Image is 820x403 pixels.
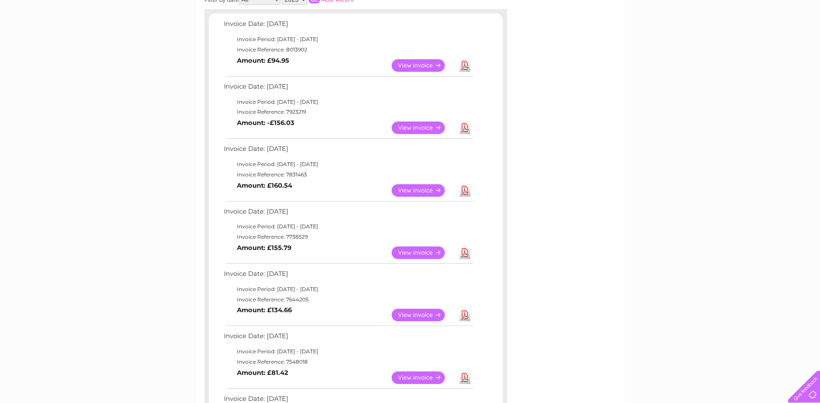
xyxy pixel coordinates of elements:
td: Invoice Date: [DATE] [222,143,475,159]
b: Amount: £81.42 [237,369,288,377]
td: Invoice Reference: 7548018 [222,357,475,367]
b: Amount: -£156.03 [237,119,294,127]
a: Telecoms [714,37,740,43]
a: 0333 014 3131 [657,4,717,15]
a: Log out [791,37,812,43]
td: Invoice Period: [DATE] - [DATE] [222,284,475,294]
a: Blog [745,37,757,43]
img: logo.png [29,22,73,49]
a: Download [459,246,470,259]
td: Invoice Period: [DATE] - [DATE] [222,346,475,357]
a: View [392,371,455,384]
a: Download [459,309,470,321]
a: Download [459,371,470,384]
b: Amount: £94.95 [237,57,289,64]
td: Invoice Period: [DATE] - [DATE] [222,221,475,232]
td: Invoice Date: [DATE] [222,206,475,222]
td: Invoice Date: [DATE] [222,81,475,97]
a: View [392,122,455,134]
td: Invoice Reference: 8013902 [222,45,475,55]
td: Invoice Date: [DATE] [222,18,475,34]
td: Invoice Reference: 7738529 [222,232,475,242]
td: Invoice Period: [DATE] - [DATE] [222,97,475,107]
td: Invoice Reference: 7831463 [222,170,475,180]
td: Invoice Reference: 7644205 [222,294,475,305]
a: View [392,184,455,197]
a: Download [459,59,470,72]
a: View [392,309,455,321]
a: Contact [763,37,784,43]
b: Amount: £160.54 [237,182,292,189]
td: Invoice Date: [DATE] [222,330,475,346]
td: Invoice Date: [DATE] [222,268,475,284]
td: Invoice Period: [DATE] - [DATE] [222,159,475,170]
a: Download [459,122,470,134]
a: Download [459,184,470,197]
a: Water [668,37,684,43]
b: Amount: £134.66 [237,306,292,314]
td: Invoice Reference: 7923219 [222,107,475,117]
a: Energy [689,37,708,43]
div: Clear Business is a trading name of Verastar Limited (registered in [GEOGRAPHIC_DATA] No. 3667643... [206,5,615,42]
a: View [392,59,455,72]
a: View [392,246,455,259]
td: Invoice Period: [DATE] - [DATE] [222,34,475,45]
b: Amount: £155.79 [237,244,291,252]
